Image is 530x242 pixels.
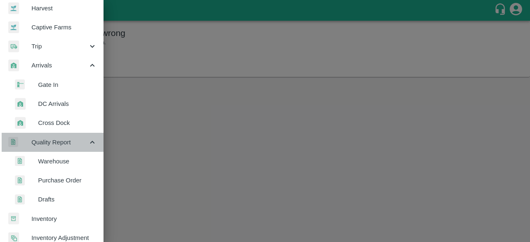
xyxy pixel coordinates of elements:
img: harvest [8,21,19,34]
span: Harvest [31,4,97,13]
img: whArrival [8,60,19,72]
img: gatein [15,79,25,90]
a: qualityReportWarehouse [7,152,104,171]
img: qualityReport [15,194,25,205]
span: Arrivals [31,61,88,70]
img: qualityReport [8,137,18,147]
a: qualityReportPurchase Order [7,171,104,190]
span: Trip [31,42,88,51]
img: whArrival [15,117,26,129]
span: Captive Farms [31,23,97,32]
img: whInventory [8,213,19,225]
span: Cross Dock [38,118,97,127]
a: qualityReportDrafts [7,190,104,209]
img: qualityReport [15,175,25,186]
span: Gate In [38,80,97,89]
img: whArrival [15,98,26,110]
span: Purchase Order [38,176,97,185]
a: gateinGate In [7,75,104,94]
span: Quality Report [31,138,88,147]
span: Drafts [38,195,97,204]
a: whArrivalCross Dock [7,113,104,132]
span: DC Arrivals [38,99,97,108]
span: Inventory [31,214,97,223]
img: qualityReport [15,156,25,166]
img: delivery [8,41,19,53]
a: whArrivalDC Arrivals [7,94,104,113]
span: Warehouse [38,157,97,166]
img: harvest [8,2,19,14]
